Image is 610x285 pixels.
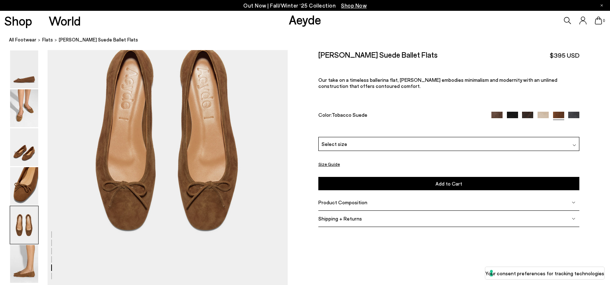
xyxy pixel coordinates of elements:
[10,167,38,205] img: Delfina Suede Ballet Flats - Image 4
[485,270,604,277] label: Your consent preferences for tracking technologies
[550,51,579,60] span: $395 USD
[42,36,53,44] a: flats
[318,112,483,120] div: Color:
[318,215,362,222] span: Shipping + Returns
[42,37,53,43] span: flats
[318,199,367,205] span: Product Composition
[10,245,38,283] img: Delfina Suede Ballet Flats - Image 6
[318,159,340,168] button: Size Guide
[573,143,576,147] img: svg%3E
[10,89,38,127] img: Delfina Suede Ballet Flats - Image 2
[318,177,580,190] button: Add to Cart
[10,206,38,244] img: Delfina Suede Ballet Flats - Image 5
[602,19,606,23] span: 0
[4,14,32,27] a: Shop
[9,30,610,50] nav: breadcrumb
[59,36,138,44] span: [PERSON_NAME] Suede Ballet Flats
[485,267,604,279] button: Your consent preferences for tracking technologies
[318,50,438,59] h2: [PERSON_NAME] Suede Ballet Flats
[243,1,367,10] p: Out Now | Fall/Winter ‘25 Collection
[9,36,36,44] a: All Footwear
[436,181,462,187] span: Add to Cart
[595,17,602,25] a: 0
[572,217,575,220] img: svg%3E
[318,77,557,89] span: Our take on a timeless ballerina flat, [PERSON_NAME] embodies minimalism and modernity with an un...
[572,200,575,204] img: svg%3E
[49,14,81,27] a: World
[341,2,367,9] span: Navigate to /collections/new-in
[10,50,38,88] img: Delfina Suede Ballet Flats - Image 1
[332,112,367,118] span: Tobacco Suede
[10,128,38,166] img: Delfina Suede Ballet Flats - Image 3
[322,140,347,148] span: Select size
[289,12,321,27] a: Aeyde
